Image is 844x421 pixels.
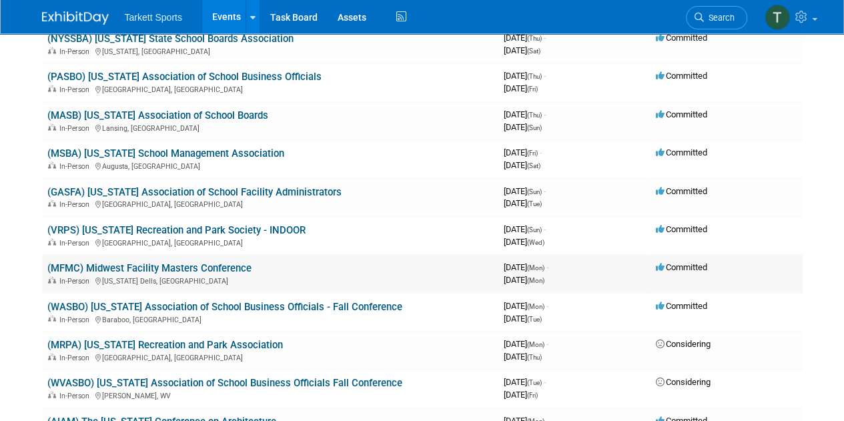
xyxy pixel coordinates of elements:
[544,186,546,196] span: -
[504,301,548,311] span: [DATE]
[47,262,252,274] a: (MFMC) Midwest Facility Masters Conference
[47,186,342,198] a: (GASFA) [US_STATE] Association of School Facility Administrators
[527,264,544,272] span: (Mon)
[504,147,542,157] span: [DATE]
[47,83,493,94] div: [GEOGRAPHIC_DATA], [GEOGRAPHIC_DATA]
[504,262,548,272] span: [DATE]
[527,200,542,207] span: (Tue)
[527,316,542,323] span: (Tue)
[47,275,493,286] div: [US_STATE] Dells, [GEOGRAPHIC_DATA]
[504,160,540,170] span: [DATE]
[48,162,56,169] img: In-Person Event
[656,377,711,387] span: Considering
[527,188,542,195] span: (Sun)
[656,186,707,196] span: Committed
[47,122,493,133] div: Lansing, [GEOGRAPHIC_DATA]
[527,149,538,157] span: (Fri)
[504,237,544,247] span: [DATE]
[47,237,493,248] div: [GEOGRAPHIC_DATA], [GEOGRAPHIC_DATA]
[656,262,707,272] span: Committed
[544,377,546,387] span: -
[59,277,93,286] span: In-Person
[48,239,56,246] img: In-Person Event
[544,224,546,234] span: -
[59,85,93,94] span: In-Person
[540,147,542,157] span: -
[504,45,540,55] span: [DATE]
[527,124,542,131] span: (Sun)
[527,277,544,284] span: (Mon)
[527,341,544,348] span: (Mon)
[48,124,56,131] img: In-Person Event
[47,109,268,121] a: (MASB) [US_STATE] Association of School Boards
[48,354,56,360] img: In-Person Event
[59,200,93,209] span: In-Person
[42,11,109,25] img: ExhibitDay
[527,379,542,386] span: (Tue)
[504,122,542,132] span: [DATE]
[504,377,546,387] span: [DATE]
[656,109,707,119] span: Committed
[48,392,56,398] img: In-Person Event
[47,198,493,209] div: [GEOGRAPHIC_DATA], [GEOGRAPHIC_DATA]
[504,224,546,234] span: [DATE]
[48,316,56,322] img: In-Person Event
[527,47,540,55] span: (Sat)
[504,83,538,93] span: [DATE]
[504,339,548,349] span: [DATE]
[544,109,546,119] span: -
[546,339,548,349] span: -
[527,239,544,246] span: (Wed)
[704,13,735,23] span: Search
[47,147,284,159] a: (MSBA) [US_STATE] School Management Association
[47,352,493,362] div: [GEOGRAPHIC_DATA], [GEOGRAPHIC_DATA]
[527,162,540,169] span: (Sat)
[656,71,707,81] span: Committed
[48,277,56,284] img: In-Person Event
[656,147,707,157] span: Committed
[656,301,707,311] span: Committed
[527,226,542,234] span: (Sun)
[504,186,546,196] span: [DATE]
[48,200,56,207] img: In-Person Event
[546,262,548,272] span: -
[546,301,548,311] span: -
[686,6,747,29] a: Search
[527,35,542,42] span: (Thu)
[59,392,93,400] span: In-Person
[47,71,322,83] a: (PASBO) [US_STATE] Association of School Business Officials
[47,45,493,56] div: [US_STATE], [GEOGRAPHIC_DATA]
[47,390,493,400] div: [PERSON_NAME], WV
[504,198,542,208] span: [DATE]
[59,162,93,171] span: In-Person
[656,33,707,43] span: Committed
[527,303,544,310] span: (Mon)
[59,354,93,362] span: In-Person
[59,124,93,133] span: In-Person
[527,392,538,399] span: (Fri)
[504,109,546,119] span: [DATE]
[527,85,538,93] span: (Fri)
[656,224,707,234] span: Committed
[59,316,93,324] span: In-Person
[59,239,93,248] span: In-Person
[47,33,294,45] a: (NYSSBA) [US_STATE] State School Boards Association
[47,314,493,324] div: Baraboo, [GEOGRAPHIC_DATA]
[504,275,544,285] span: [DATE]
[527,73,542,80] span: (Thu)
[48,47,56,54] img: In-Person Event
[544,33,546,43] span: -
[765,5,790,30] img: Tom Breuer
[47,339,283,351] a: (MRPA) [US_STATE] Recreation and Park Association
[504,352,542,362] span: [DATE]
[544,71,546,81] span: -
[656,339,711,349] span: Considering
[504,71,546,81] span: [DATE]
[504,33,546,43] span: [DATE]
[504,314,542,324] span: [DATE]
[47,224,306,236] a: (VRPS) [US_STATE] Recreation and Park Society - INDOOR
[527,111,542,119] span: (Thu)
[47,377,402,389] a: (WVASBO) [US_STATE] Association of School Business Officials Fall Conference
[125,12,182,23] span: Tarkett Sports
[47,301,402,313] a: (WASBO) [US_STATE] Association of School Business Officials - Fall Conference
